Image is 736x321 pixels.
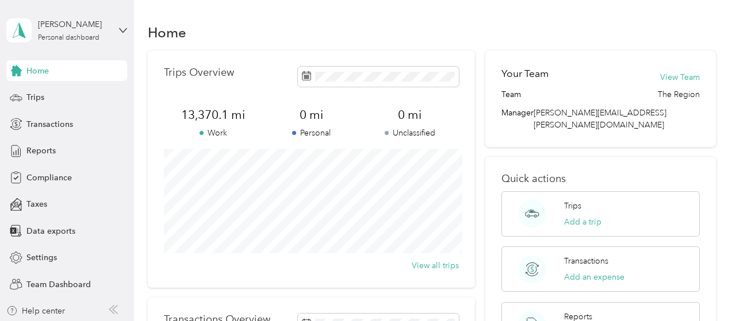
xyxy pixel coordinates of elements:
[534,108,666,130] span: [PERSON_NAME][EMAIL_ADDRESS][PERSON_NAME][DOMAIN_NAME]
[6,305,65,317] button: Help center
[26,252,57,264] span: Settings
[26,91,44,103] span: Trips
[26,279,91,291] span: Team Dashboard
[26,198,47,210] span: Taxes
[38,18,110,30] div: [PERSON_NAME]
[361,127,459,139] p: Unclassified
[26,172,72,184] span: Compliance
[564,200,581,212] p: Trips
[672,257,736,321] iframe: Everlance-gr Chat Button Frame
[38,34,99,41] div: Personal dashboard
[412,260,459,272] button: View all trips
[660,71,700,83] button: View Team
[164,67,234,79] p: Trips Overview
[501,88,521,100] span: Team
[564,216,601,228] button: Add a trip
[26,65,49,77] span: Home
[262,127,361,139] p: Personal
[361,107,459,123] span: 0 mi
[26,118,73,130] span: Transactions
[501,173,700,185] p: Quick actions
[262,107,361,123] span: 0 mi
[164,127,262,139] p: Work
[501,107,534,131] span: Manager
[564,255,608,267] p: Transactions
[164,107,262,123] span: 13,370.1 mi
[148,26,186,38] h1: Home
[501,67,549,81] h2: Your Team
[26,225,75,237] span: Data exports
[26,145,56,157] span: Reports
[658,88,700,100] span: The Region
[564,271,624,283] button: Add an expense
